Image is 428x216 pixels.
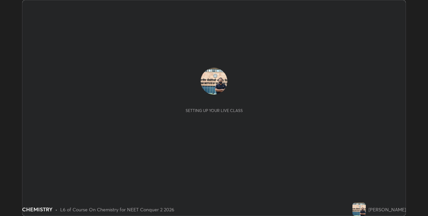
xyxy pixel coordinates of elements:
div: L6 of Course On Chemistry for NEET Conquer 2 2026 [60,206,174,213]
div: Setting up your live class [186,108,243,113]
img: 52c50036a11c4c1abd50e1ac304482e7.jpg [201,68,227,95]
img: 52c50036a11c4c1abd50e1ac304482e7.jpg [352,203,366,216]
div: [PERSON_NAME] [368,206,406,213]
div: • [55,206,58,213]
div: CHEMISTRY [22,205,52,213]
